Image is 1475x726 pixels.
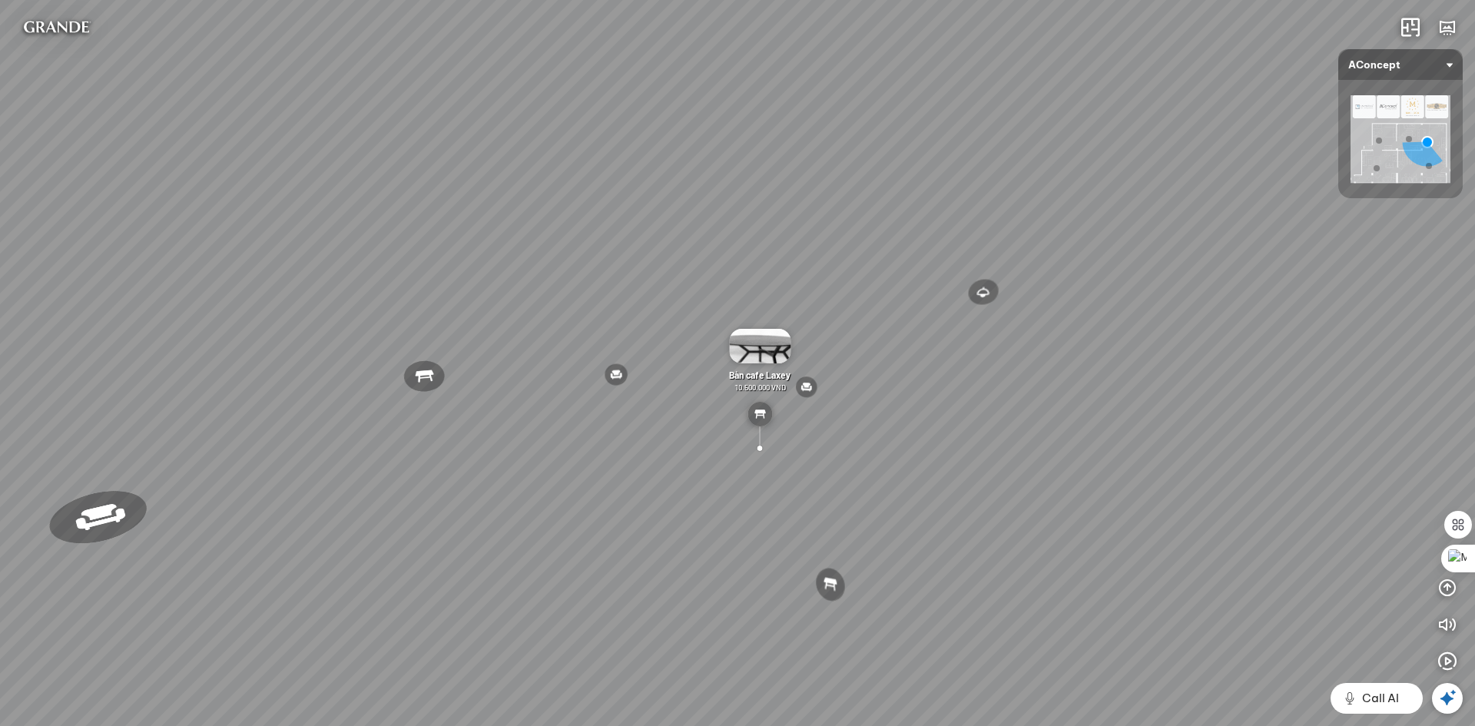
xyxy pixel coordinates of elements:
[1348,49,1453,80] span: AConcept
[1351,95,1450,183] img: AConcept_CTMHTJT2R6E4.png
[1362,689,1399,708] span: Call AI
[729,329,791,363] img: B_n_cafe_Laxey_4XGWNAEYRY6G.gif
[734,383,786,392] span: 10.500.000 VND
[747,402,772,426] img: table_YREKD739JCN6.svg
[729,370,791,380] span: Bàn cafe Laxey
[1331,683,1423,714] button: Call AI
[12,12,101,43] img: logo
